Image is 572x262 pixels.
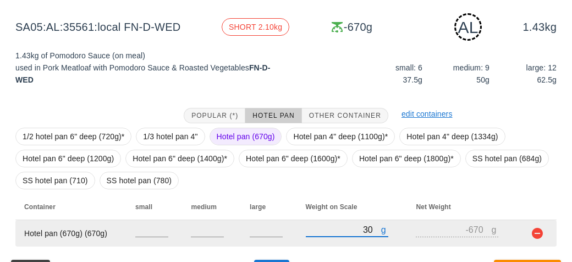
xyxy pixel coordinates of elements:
button: Other Container [302,108,388,123]
span: Other Container [309,112,381,119]
div: small: 6 37.5g [358,59,425,88]
strong: FN-D-WED [15,63,271,84]
div: medium: 9 50g [425,59,492,88]
th: Not sorted. Activate to sort ascending. [518,194,557,220]
span: Hotel Pan [252,112,294,119]
div: g [492,222,499,237]
a: edit containers [402,110,453,118]
span: Hotel pan 6" deep (1800g)* [359,150,454,167]
span: large [250,203,266,211]
td: Hotel pan (670g) (670g) [15,220,127,247]
span: SHORT 2.10kg [229,19,282,35]
th: large: Not sorted. Activate to sort ascending. [241,194,297,220]
div: AL [454,13,482,41]
span: SS hotel pan (684g) [472,150,542,167]
span: Hotel pan 6" deep (1400g)* [133,150,227,167]
span: SS hotel pan (710) [23,172,88,189]
th: Net Weight: Not sorted. Activate to sort ascending. [407,194,518,220]
th: medium: Not sorted. Activate to sort ascending. [182,194,241,220]
span: Popular (*) [191,112,238,119]
span: 1/3 hotel pan 4" [143,128,197,145]
span: Hotel pan 4" deep (1334g) [406,128,498,145]
th: Container: Not sorted. Activate to sort ascending. [15,194,127,220]
span: Net Weight [416,203,450,211]
span: SS hotel pan (780) [107,172,172,189]
span: 1/2 hotel pan 6" deep (720g)* [23,128,124,145]
span: Container [24,203,56,211]
span: Weight on Scale [306,203,358,211]
span: medium [191,203,217,211]
button: Popular (*) [184,108,245,123]
div: large: 12 62.5g [492,59,559,88]
span: Hotel pan 4" deep (1100g)* [293,128,388,145]
th: small: Not sorted. Activate to sort ascending. [127,194,183,220]
div: SA05:AL:35561:local FN-D-WED -670g 1.43kg [7,4,565,50]
span: small [135,203,152,211]
th: Weight on Scale: Not sorted. Activate to sort ascending. [297,194,408,220]
span: Hotel pan 6" deep (1600g)* [246,150,340,167]
div: 1.43kg of Pomodoro Sauce (on meal) used in Pork Meatloaf with Pomodoro Sauce & Roasted Vegetables [9,43,286,97]
div: g [381,222,388,237]
span: Hotel pan 6" deep (1200g) [23,150,114,167]
span: Hotel pan (670g) [217,128,275,145]
button: Hotel Pan [245,108,301,123]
